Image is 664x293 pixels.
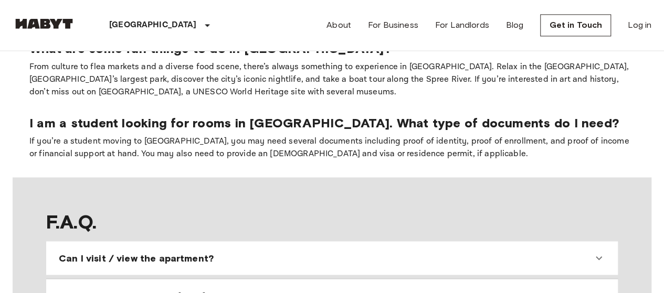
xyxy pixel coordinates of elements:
a: Log in [628,19,651,31]
span: F.A.Q. [46,211,618,233]
a: Blog [506,19,524,31]
img: Habyt [13,18,76,29]
a: For Landlords [435,19,489,31]
p: I am a student looking for rooms in [GEOGRAPHIC_DATA]. What type of documents do I need? [29,115,635,131]
div: Can I visit / view the apartment? [50,245,614,270]
span: Can I visit / view the apartment? [59,252,214,264]
p: If you’re a student moving to [GEOGRAPHIC_DATA], you may need several documents including proof o... [29,135,635,160]
a: Get in Touch [540,14,611,36]
a: About [326,19,351,31]
p: [GEOGRAPHIC_DATA] [109,19,197,31]
p: From culture to flea markets and a diverse food scene, there’s always something to experience in ... [29,61,635,99]
a: For Business [368,19,418,31]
